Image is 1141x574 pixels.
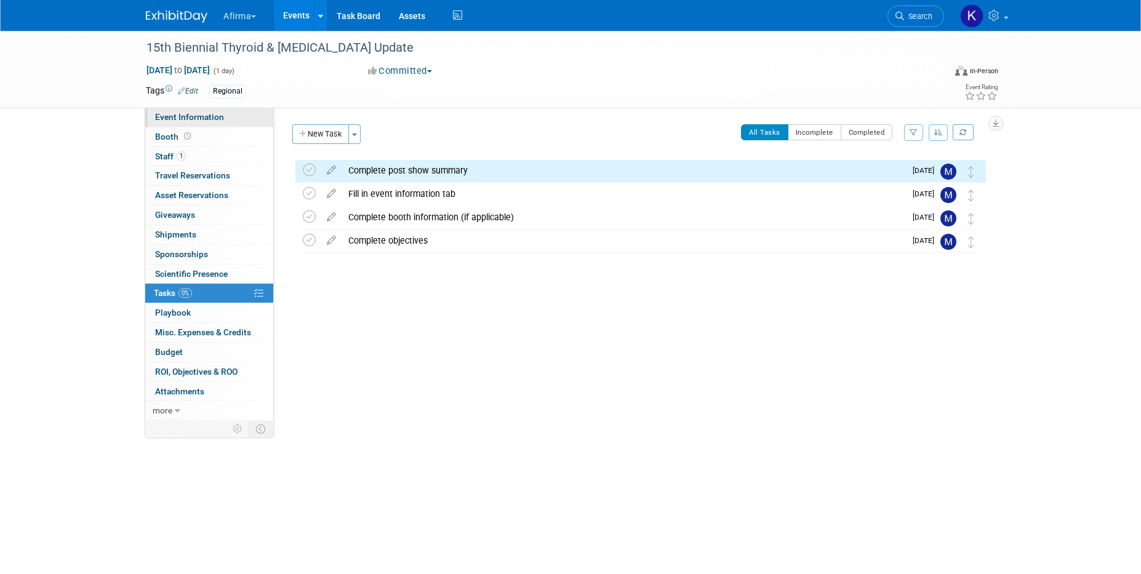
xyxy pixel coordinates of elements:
[146,84,198,98] td: Tags
[145,303,273,322] a: Playbook
[940,210,956,226] img: Marcy Lockerman
[145,186,273,205] a: Asset Reservations
[321,235,342,246] a: edit
[968,236,974,248] i: Move task
[321,212,342,223] a: edit
[155,269,228,279] span: Scientific Presence
[155,327,251,337] span: Misc. Expenses & Credits
[145,225,273,244] a: Shipments
[913,213,940,221] span: [DATE]
[321,188,342,199] a: edit
[145,245,273,264] a: Sponsorships
[155,249,208,259] span: Sponsorships
[145,265,273,284] a: Scientific Presence
[955,66,967,76] img: Format-Inperson.png
[145,401,273,420] a: more
[155,132,193,142] span: Booth
[154,288,192,298] span: Tasks
[964,84,998,90] div: Event Rating
[940,234,956,250] img: Marcy Lockerman
[968,213,974,225] i: Move task
[940,187,956,203] img: Marcy Lockerman
[145,166,273,185] a: Travel Reservations
[182,132,193,141] span: Booth not reserved yet
[155,386,204,396] span: Attachments
[940,164,956,180] img: Marcy Lockerman
[153,405,172,415] span: more
[741,124,788,140] button: All Tasks
[146,65,210,76] span: [DATE] [DATE]
[342,183,905,204] div: Fill in event information tab
[841,124,893,140] button: Completed
[292,124,349,144] button: New Task
[145,362,273,381] a: ROI, Objectives & ROO
[155,151,186,161] span: Staff
[155,308,191,317] span: Playbook
[953,124,974,140] a: Refresh
[145,205,273,225] a: Giveaways
[342,207,905,228] div: Complete booth information (if applicable)
[364,65,437,78] button: Committed
[913,166,940,175] span: [DATE]
[178,289,192,298] span: 0%
[960,4,983,28] img: Keirsten Davis
[249,421,274,437] td: Toggle Event Tabs
[177,151,186,161] span: 1
[145,284,273,303] a: Tasks0%
[145,382,273,401] a: Attachments
[968,189,974,201] i: Move task
[887,6,944,27] a: Search
[155,367,238,377] span: ROI, Objectives & ROO
[145,343,273,362] a: Budget
[145,127,273,146] a: Booth
[155,112,224,122] span: Event Information
[871,64,998,82] div: Event Format
[227,421,249,437] td: Personalize Event Tab Strip
[172,65,184,75] span: to
[145,108,273,127] a: Event Information
[155,229,196,239] span: Shipments
[145,323,273,342] a: Misc. Expenses & Credits
[969,66,998,76] div: In-Person
[913,189,940,198] span: [DATE]
[342,230,905,251] div: Complete objectives
[788,124,841,140] button: Incomplete
[342,160,905,181] div: Complete post show summary
[913,236,940,245] span: [DATE]
[155,210,195,220] span: Giveaways
[904,12,932,21] span: Search
[321,165,342,176] a: edit
[142,37,926,59] div: 15th Biennial Thyroid & [MEDICAL_DATA] Update
[155,190,228,200] span: Asset Reservations
[145,147,273,166] a: Staff1
[155,347,183,357] span: Budget
[178,87,198,95] a: Edit
[212,67,234,75] span: (1 day)
[155,170,230,180] span: Travel Reservations
[968,166,974,178] i: Move task
[209,85,246,98] div: Regional
[146,10,207,23] img: ExhibitDay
